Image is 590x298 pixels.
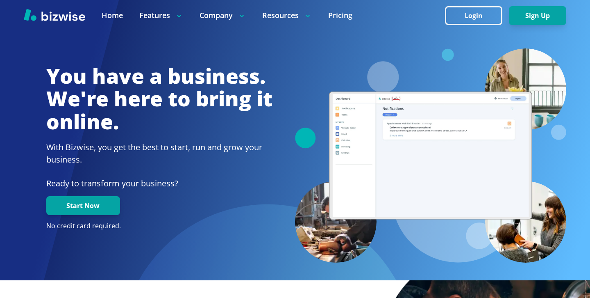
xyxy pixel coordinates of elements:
a: Start Now [46,202,120,210]
a: Home [102,10,123,21]
a: Pricing [328,10,352,21]
p: No credit card required. [46,222,272,231]
h2: With Bizwise, you get the best to start, run and grow your business. [46,141,272,166]
p: Company [200,10,246,21]
a: Sign Up [509,12,566,20]
p: Features [139,10,183,21]
button: Login [445,6,502,25]
p: Resources [262,10,312,21]
a: Login [445,12,509,20]
button: Sign Up [509,6,566,25]
img: Bizwise Logo [24,9,85,21]
h1: You have a business. We're here to bring it online. [46,65,272,133]
button: Start Now [46,196,120,215]
p: Ready to transform your business? [46,177,272,190]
